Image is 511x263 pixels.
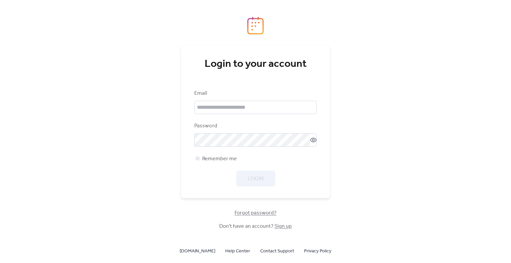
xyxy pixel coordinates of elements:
span: Help Center [225,247,250,255]
a: Help Center [225,247,250,255]
a: Contact Support [260,247,294,255]
div: Login to your account [194,58,317,71]
a: [DOMAIN_NAME] [180,247,215,255]
img: logo [247,17,264,35]
div: Password [194,122,315,130]
span: [DOMAIN_NAME] [180,247,215,255]
span: Forgot password? [235,209,276,217]
span: Don't have an account? [219,222,292,230]
span: Privacy Policy [304,247,331,255]
span: Remember me [202,155,237,163]
span: Contact Support [260,247,294,255]
a: Sign up [274,221,292,231]
a: Forgot password? [235,211,276,215]
div: Email [194,89,315,97]
a: Privacy Policy [304,247,331,255]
